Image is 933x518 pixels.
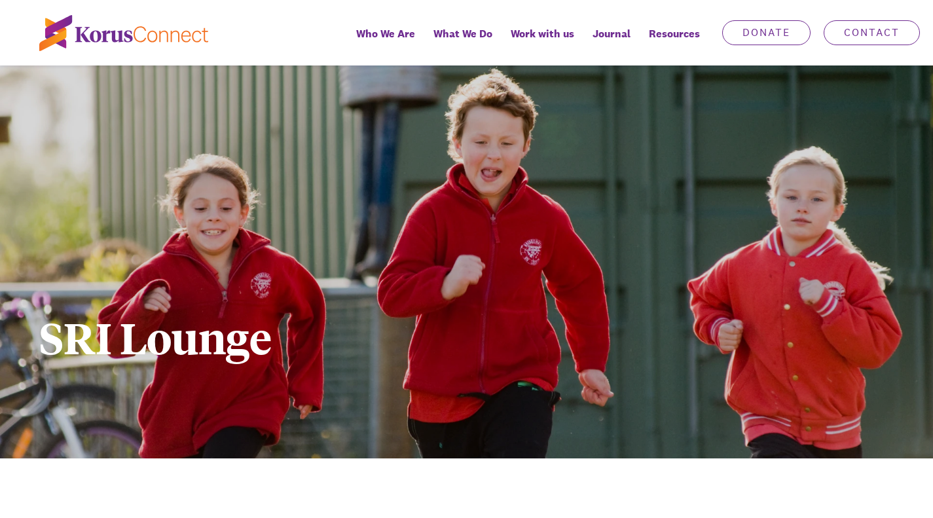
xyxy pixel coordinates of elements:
[824,20,920,45] a: Contact
[347,18,424,65] a: Who We Are
[583,18,640,65] a: Journal
[502,18,583,65] a: Work with us
[722,20,811,45] a: Donate
[593,24,631,43] span: Journal
[433,24,492,43] span: What We Do
[640,18,709,65] div: Resources
[356,24,415,43] span: Who We Are
[39,15,208,51] img: korus-connect%2Fc5177985-88d5-491d-9cd7-4a1febad1357_logo.svg
[424,18,502,65] a: What We Do
[511,24,574,43] span: Work with us
[39,316,675,359] h1: SRI Lounge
